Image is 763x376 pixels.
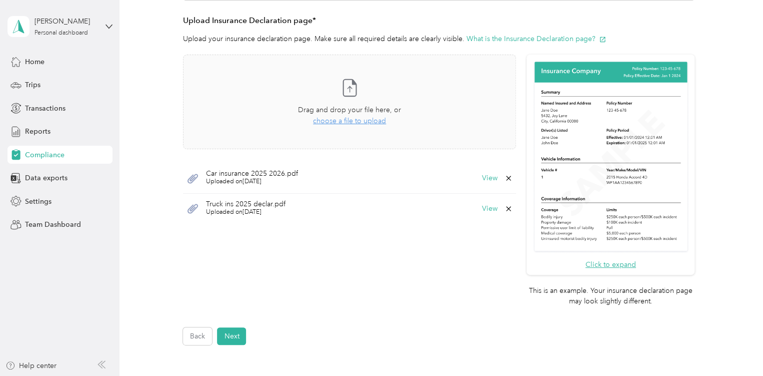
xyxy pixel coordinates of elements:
p: This is an example. Your insurance declaration page may look slightly different. [526,285,694,306]
span: Uploaded on [DATE] [206,208,285,217]
span: Uploaded on [DATE] [206,177,298,186]
iframe: Everlance-gr Chat Button Frame [707,320,763,376]
div: [PERSON_NAME] [34,16,97,27]
button: What is the Insurance Declaration page? [466,34,606,44]
button: View [482,175,497,182]
span: Team Dashboard [25,219,81,230]
button: Next [217,327,246,345]
span: Drag and drop your file here, or [298,106,401,114]
button: Click to expand [585,259,636,270]
div: Personal dashboard [34,30,88,36]
span: Transactions [25,103,65,114]
span: Data exports [25,173,67,183]
span: choose a file to upload [313,117,386,125]
button: View [482,205,497,212]
span: Car insurance 2025 2026.pdf [206,170,298,177]
span: Drag and drop your file here, orchoose a file to upload [183,55,515,149]
span: Home [25,57,44,67]
span: Settings [25,196,51,207]
span: Trips [25,80,40,90]
img: Sample insurance declaration [532,60,689,254]
button: Back [183,327,212,345]
span: Truck ins 2025 declar.pdf [206,201,285,208]
span: Reports [25,126,50,137]
h3: Upload Insurance Declaration page* [183,15,694,27]
span: Compliance [25,150,64,160]
p: Upload your insurance declaration page. Make sure all required details are clearly visible. [183,34,694,44]
button: Help center [5,360,56,371]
